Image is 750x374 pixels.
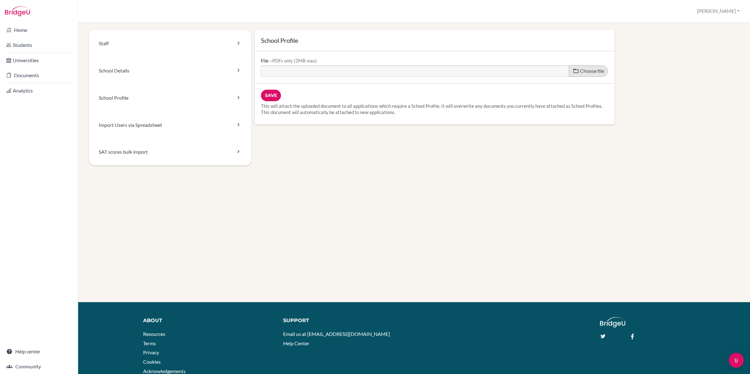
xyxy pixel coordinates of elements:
[261,90,281,101] input: Save
[89,57,252,84] a: School Details
[1,69,77,82] a: Documents
[1,39,77,51] a: Students
[729,353,744,368] div: Open Intercom Messenger
[143,359,161,365] a: Cookies
[283,331,390,337] a: Email us at [EMAIL_ADDRESS][DOMAIN_NAME]
[283,340,309,346] a: Help Center
[143,349,159,355] a: Privacy
[283,317,407,324] div: Support
[89,112,252,139] a: Import Users via Spreadsheet
[261,103,608,115] p: This will attach the uploaded document to all applications which require a School Profile. It wil...
[694,5,742,17] button: [PERSON_NAME]
[261,36,608,45] h1: School Profile
[89,138,252,166] a: SAT scores bulk import
[143,317,274,324] div: About
[89,84,252,112] a: School Profile
[268,58,317,63] div: PDFs only (2MB max)
[143,331,165,337] a: Resources
[5,6,30,16] img: Bridge-U
[143,340,156,346] a: Terms
[600,317,625,327] img: logo_white@2x-f4f0deed5e89b7ecb1c2cc34c3e3d731f90f0f143d5ea2071677605dd97b5244.png
[143,368,186,374] a: Acknowledgements
[1,54,77,67] a: Universities
[1,24,77,36] a: Home
[1,360,77,373] a: Community
[261,57,317,64] label: File
[89,30,252,57] a: Staff
[580,68,604,74] span: Choose file
[1,84,77,97] a: Analytics
[1,345,77,358] a: Help center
